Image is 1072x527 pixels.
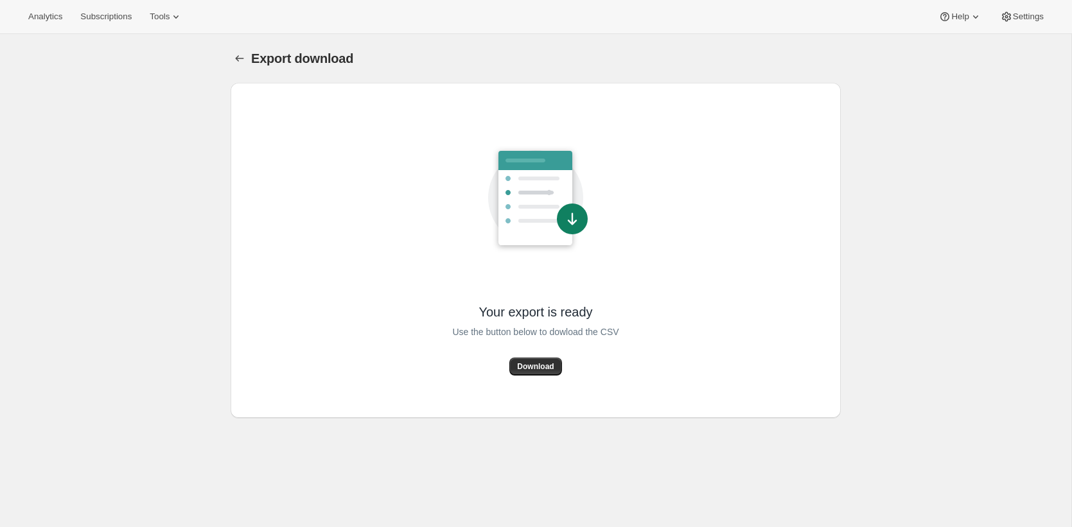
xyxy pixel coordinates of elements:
button: Help [931,8,989,26]
button: Settings [992,8,1051,26]
button: Subscriptions [73,8,139,26]
span: Settings [1013,12,1044,22]
span: Use the button below to dowload the CSV [452,324,619,340]
span: Analytics [28,12,62,22]
span: Your export is ready [479,304,592,320]
span: Subscriptions [80,12,132,22]
button: Tools [142,8,190,26]
span: Help [951,12,969,22]
button: Export download [231,49,249,67]
span: Download [517,361,554,372]
span: Export download [251,51,353,65]
button: Analytics [21,8,70,26]
span: Tools [150,12,170,22]
button: Download [509,358,561,376]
